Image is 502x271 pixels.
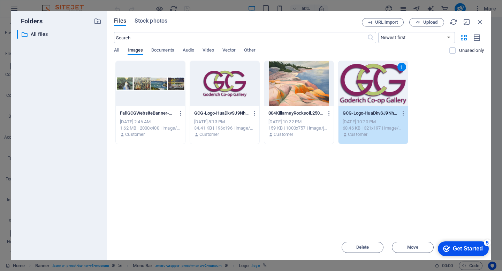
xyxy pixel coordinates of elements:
[362,18,404,26] button: URL import
[17,17,43,26] p: Folders
[463,18,471,26] i: Minimize
[268,119,329,125] div: [DATE] 10:22 PM
[151,46,174,56] span: Documents
[450,18,457,26] i: Reload
[114,46,119,56] span: All
[203,46,214,56] span: Video
[392,242,434,253] button: Move
[423,20,438,24] span: Upload
[183,46,194,56] span: Audio
[194,125,255,131] div: 34.41 KB | 196x196 | image/png
[31,30,89,38] p: All files
[135,17,167,25] span: Stock photos
[120,110,174,116] p: FallGCGWebsiteBanner-SdPpYoOEOHd-RyrFxbZ_Hw.png
[375,20,398,24] span: URL import
[342,242,383,253] button: Delete
[125,131,145,138] p: Customer
[348,131,367,138] p: Customer
[194,119,255,125] div: [DATE] 8:13 PM
[343,110,397,116] p: GCG-Logo-HuaDkvSJ9NhTvBP9e1sdeQ.png
[52,1,59,8] div: 5
[268,125,329,131] div: 159 KB | 1000x757 | image/jpeg
[274,131,293,138] p: Customer
[114,32,367,43] input: Search
[407,245,418,249] span: Move
[17,30,18,39] div: ​
[128,46,143,56] span: Images
[120,119,181,125] div: [DATE] 2:46 AM
[409,18,444,26] button: Upload
[343,119,404,125] div: [DATE] 10:20 PM
[343,125,404,131] div: 68.46 KB | 321x197 | image/png
[94,17,101,25] i: Create new folder
[268,110,323,116] p: 004KillarneyRocksoil.250-rOhZaEppdSwR0obiv3nnsQ.jpeg
[194,110,249,116] p: GCG-Logo-HuaDkvSJ9NhTvBP9e1sdeQ-JBD2_z5fuiNOhpHTH6b7FQ.png
[21,8,51,14] div: Get Started
[222,46,236,56] span: Vector
[6,3,56,18] div: Get Started 5 items remaining, 0% complete
[120,125,181,131] div: 1.62 MB | 2000x400 | image/png
[244,46,255,56] span: Other
[397,63,406,71] div: 1
[459,47,484,54] p: Displays only files that are not in use on the website. Files added during this session can still...
[199,131,219,138] p: Customer
[356,245,369,249] span: Delete
[476,18,484,26] i: Close
[114,17,126,25] span: Files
